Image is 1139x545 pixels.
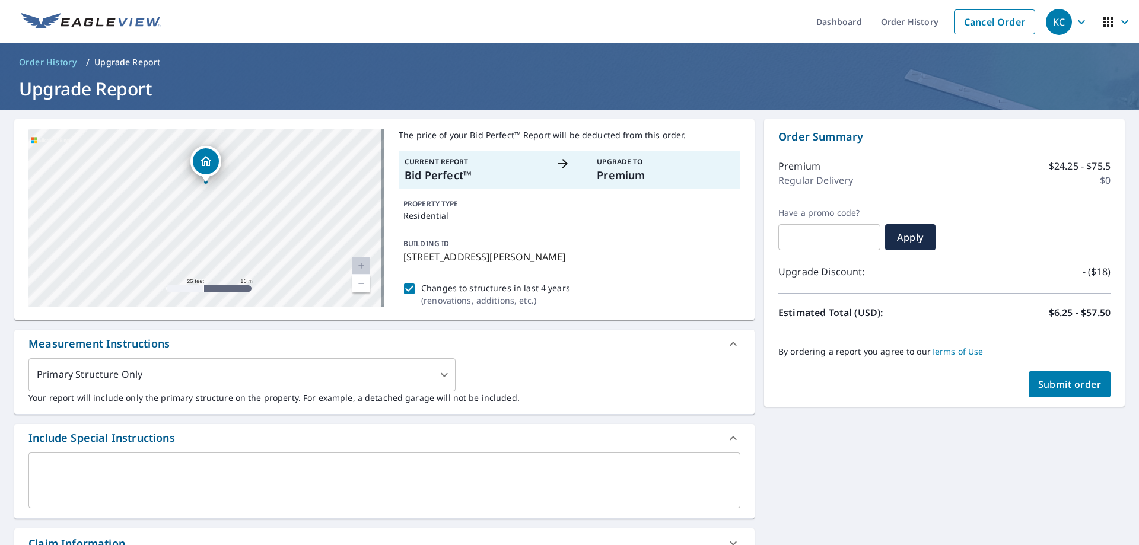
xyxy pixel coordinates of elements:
[14,424,755,452] div: Include Special Instructions
[931,346,984,357] a: Terms of Use
[1029,371,1111,397] button: Submit order
[403,250,736,264] p: [STREET_ADDRESS][PERSON_NAME]
[352,257,370,275] a: Current Level 20, Zoom In Disabled
[778,173,853,187] p: Regular Delivery
[86,55,90,69] li: /
[895,231,926,244] span: Apply
[1083,264,1111,279] p: - ($18)
[885,224,936,250] button: Apply
[403,238,449,248] p: BUILDING ID
[28,358,456,391] div: Primary Structure Only
[778,129,1111,145] p: Order Summary
[421,294,570,307] p: ( renovations, additions, etc. )
[778,264,944,279] p: Upgrade Discount:
[778,305,944,320] p: Estimated Total (USD):
[954,9,1035,34] a: Cancel Order
[597,157,734,167] p: Upgrade To
[14,330,755,358] div: Measurement Instructions
[421,282,570,294] p: Changes to structures in last 4 years
[1049,305,1111,320] p: $6.25 - $57.50
[28,430,175,446] div: Include Special Instructions
[403,209,736,222] p: Residential
[597,167,734,183] p: Premium
[1038,378,1102,391] span: Submit order
[14,53,81,72] a: Order History
[190,146,221,183] div: Dropped pin, building 1, Residential property, 49 Meadowcreek Dr Melissa, TX 75454
[21,13,161,31] img: EV Logo
[1046,9,1072,35] div: KC
[778,159,820,173] p: Premium
[778,208,880,218] label: Have a promo code?
[19,56,77,68] span: Order History
[94,56,160,68] p: Upgrade Report
[28,336,170,352] div: Measurement Instructions
[28,391,740,404] p: Your report will include only the primary structure on the property. For example, a detached gara...
[14,77,1125,101] h1: Upgrade Report
[352,275,370,292] a: Current Level 20, Zoom Out
[1100,173,1111,187] p: $0
[778,346,1111,357] p: By ordering a report you agree to our
[405,157,542,167] p: Current Report
[403,199,736,209] p: PROPERTY TYPE
[405,167,542,183] p: Bid Perfect™
[399,129,740,141] p: The price of your Bid Perfect™ Report will be deducted from this order.
[1049,159,1111,173] p: $24.25 - $75.5
[14,53,1125,72] nav: breadcrumb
